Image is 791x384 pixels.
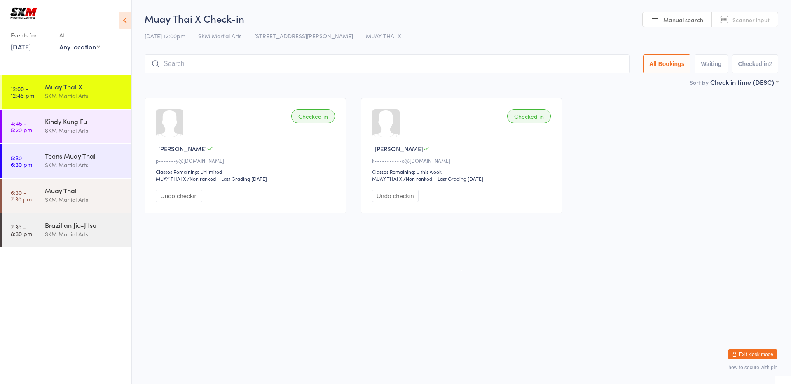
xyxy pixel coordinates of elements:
[374,144,423,153] span: [PERSON_NAME]
[45,151,124,160] div: Teens Muay Thai
[732,54,779,73] button: Checked in2
[2,213,131,247] a: 7:30 -8:30 pmBrazilian Jiu-JitsuSKM Martial Arts
[291,109,335,123] div: Checked in
[145,32,185,40] span: [DATE] 12:00pm
[2,110,131,143] a: 4:45 -5:20 pmKindy Kung FuSKM Martial Arts
[11,28,51,42] div: Events for
[366,32,401,40] span: MUAY THAI X
[732,16,770,24] span: Scanner input
[45,186,124,195] div: Muay Thai
[643,54,691,73] button: All Bookings
[45,82,124,91] div: Muay Thai X
[507,109,551,123] div: Checked in
[403,175,483,182] span: / Non ranked – Last Grading [DATE]
[695,54,728,73] button: Waiting
[728,349,777,359] button: Exit kiosk mode
[45,117,124,126] div: Kindy Kung Fu
[11,120,32,133] time: 4:45 - 5:20 pm
[59,28,100,42] div: At
[156,175,186,182] div: MUAY THAI X
[11,85,34,98] time: 12:00 - 12:45 pm
[145,54,630,73] input: Search
[11,155,32,168] time: 5:30 - 6:30 pm
[372,190,419,202] button: Undo checkin
[710,77,778,87] div: Check in time (DESC)
[45,220,124,229] div: Brazilian Jiu-Jitsu
[2,179,131,213] a: 6:30 -7:30 pmMuay ThaiSKM Martial Arts
[158,144,207,153] span: [PERSON_NAME]
[45,91,124,101] div: SKM Martial Arts
[11,224,32,237] time: 7:30 - 8:30 pm
[372,175,402,182] div: MUAY THAI X
[690,78,709,87] label: Sort by
[156,157,337,164] div: p•••••••y@[DOMAIN_NAME]
[156,168,337,175] div: Classes Remaining: Unlimited
[59,42,100,51] div: Any location
[198,32,241,40] span: SKM Martial Arts
[728,365,777,370] button: how to secure with pin
[145,12,778,25] h2: Muay Thai X Check-in
[8,6,39,20] img: SKM Martial Arts
[372,157,554,164] div: k•••••••••••o@[DOMAIN_NAME]
[11,42,31,51] a: [DATE]
[2,75,131,109] a: 12:00 -12:45 pmMuay Thai XSKM Martial Arts
[2,144,131,178] a: 5:30 -6:30 pmTeens Muay ThaiSKM Martial Arts
[11,189,32,202] time: 6:30 - 7:30 pm
[45,195,124,204] div: SKM Martial Arts
[45,160,124,170] div: SKM Martial Arts
[45,126,124,135] div: SKM Martial Arts
[254,32,353,40] span: [STREET_ADDRESS][PERSON_NAME]
[769,61,772,67] div: 2
[187,175,267,182] span: / Non ranked – Last Grading [DATE]
[45,229,124,239] div: SKM Martial Arts
[663,16,703,24] span: Manual search
[372,168,554,175] div: Classes Remaining: 0 this week
[156,190,202,202] button: Undo checkin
